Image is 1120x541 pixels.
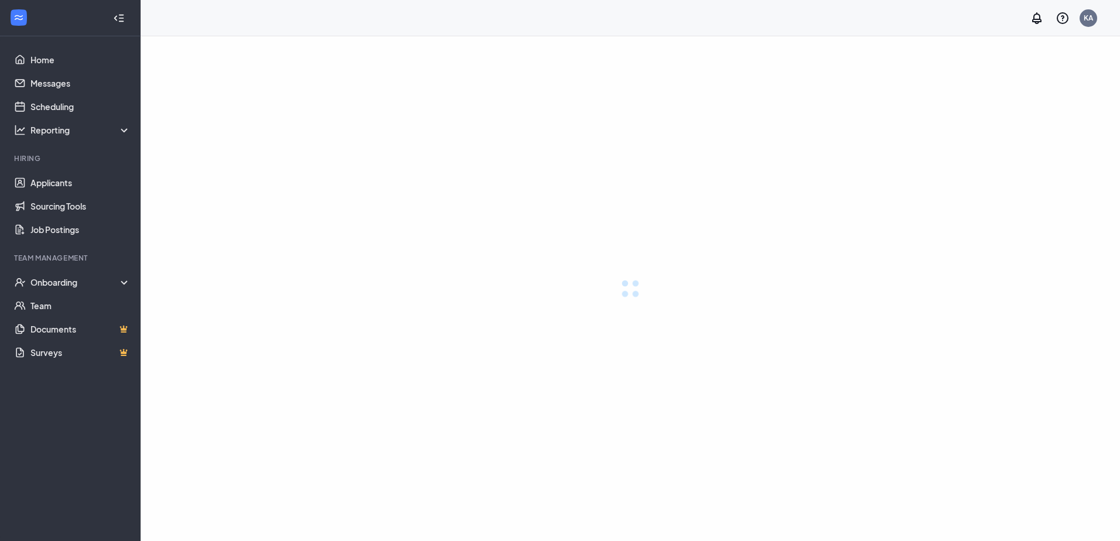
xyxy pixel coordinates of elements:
[14,153,128,163] div: Hiring
[30,124,131,136] div: Reporting
[14,253,128,263] div: Team Management
[30,171,131,194] a: Applicants
[30,294,131,317] a: Team
[30,95,131,118] a: Scheduling
[13,12,25,23] svg: WorkstreamLogo
[30,341,131,364] a: SurveysCrown
[30,218,131,241] a: Job Postings
[30,71,131,95] a: Messages
[14,276,26,288] svg: UserCheck
[1056,11,1070,25] svg: QuestionInfo
[113,12,125,24] svg: Collapse
[14,124,26,136] svg: Analysis
[30,194,131,218] a: Sourcing Tools
[30,317,131,341] a: DocumentsCrown
[30,48,131,71] a: Home
[1030,11,1044,25] svg: Notifications
[1084,13,1093,23] div: KA
[30,276,131,288] div: Onboarding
